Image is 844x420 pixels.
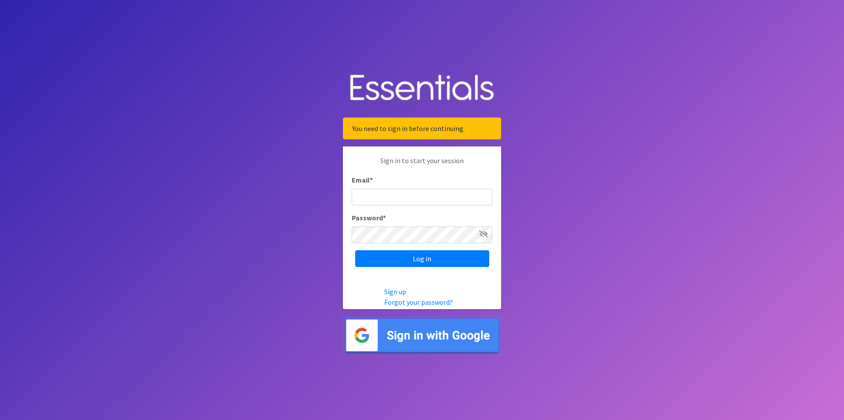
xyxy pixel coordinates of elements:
[352,155,492,175] p: Sign in to start your session
[343,117,501,139] div: You need to sign in before continuing.
[343,316,501,354] img: Sign in with Google
[383,213,386,222] abbr: required
[352,212,386,223] label: Password
[355,250,489,267] input: Log in
[384,298,453,307] a: Forgot your password?
[370,175,373,184] abbr: required
[384,287,406,296] a: Sign up
[343,66,501,111] img: Human Essentials
[352,175,373,185] label: Email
